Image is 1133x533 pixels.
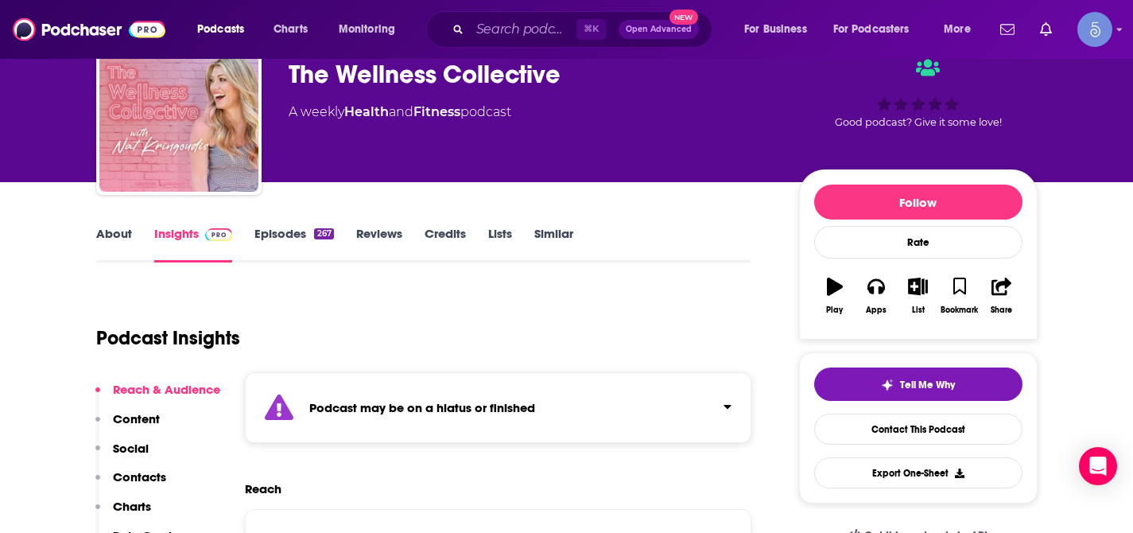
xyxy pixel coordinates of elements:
[900,379,955,391] span: Tell Me Why
[1079,447,1117,485] div: Open Intercom Messenger
[95,411,160,441] button: Content
[744,18,807,41] span: For Business
[912,305,925,315] div: List
[944,18,971,41] span: More
[980,267,1022,325] button: Share
[186,17,265,42] button: open menu
[833,18,910,41] span: For Podcasters
[814,267,856,325] button: Play
[669,10,698,25] span: New
[619,20,699,39] button: Open AdvancedNew
[897,267,938,325] button: List
[95,469,166,499] button: Contacts
[113,411,160,426] p: Content
[328,17,416,42] button: open menu
[113,499,151,514] p: Charts
[13,14,165,45] img: Podchaser - Follow, Share and Rate Podcasts
[994,16,1021,43] a: Show notifications dropdown
[339,18,395,41] span: Monitoring
[933,17,991,42] button: open menu
[113,441,149,456] p: Social
[881,379,894,391] img: tell me why sparkle
[289,103,511,122] div: A weekly podcast
[99,33,258,192] img: The Wellness Collective
[314,228,333,239] div: 267
[96,326,240,350] h1: Podcast Insights
[413,104,460,119] a: Fitness
[425,226,466,263] a: Credits
[263,17,317,42] a: Charts
[245,372,752,443] section: Click to expand status details
[939,267,980,325] button: Bookmark
[856,267,897,325] button: Apps
[254,226,333,263] a: Episodes267
[356,226,402,263] a: Reviews
[814,226,1022,259] div: Rate
[835,116,1002,128] span: Good podcast? Give it some love!
[626,25,692,33] span: Open Advanced
[96,226,132,263] a: About
[95,382,220,411] button: Reach & Audience
[799,44,1038,142] div: Good podcast? Give it some love!
[814,414,1022,445] a: Contact This Podcast
[205,228,233,241] img: Podchaser Pro
[245,481,281,496] h2: Reach
[441,11,728,48] div: Search podcasts, credits, & more...
[95,441,149,470] button: Social
[95,499,151,528] button: Charts
[733,17,827,42] button: open menu
[866,305,887,315] div: Apps
[488,226,512,263] a: Lists
[826,305,843,315] div: Play
[154,226,233,263] a: InsightsPodchaser Pro
[197,18,244,41] span: Podcasts
[1077,12,1112,47] button: Show profile menu
[1077,12,1112,47] span: Logged in as Spiral5-G1
[1077,12,1112,47] img: User Profile
[344,104,389,119] a: Health
[309,400,535,415] strong: Podcast may be on a hiatus or finished
[113,469,166,484] p: Contacts
[274,18,308,41] span: Charts
[814,457,1022,488] button: Export One-Sheet
[534,226,573,263] a: Similar
[991,305,1012,315] div: Share
[576,19,606,40] span: ⌘ K
[389,104,413,119] span: and
[814,368,1022,401] button: tell me why sparkleTell Me Why
[941,305,978,315] div: Bookmark
[470,17,576,42] input: Search podcasts, credits, & more...
[113,382,220,397] p: Reach & Audience
[1034,16,1058,43] a: Show notifications dropdown
[823,17,933,42] button: open menu
[814,185,1022,220] button: Follow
